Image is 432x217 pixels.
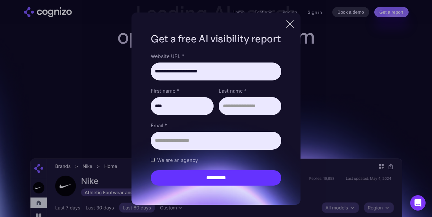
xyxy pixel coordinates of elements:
div: Open Intercom Messenger [410,195,426,211]
label: First name * [151,87,213,95]
label: Email * [151,121,281,129]
span: We are an agency [157,156,198,164]
label: Website URL * [151,52,281,60]
label: Last name * [219,87,281,95]
h1: Get a free AI visibility report [151,32,281,46]
form: Brand Report Form [151,52,281,186]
